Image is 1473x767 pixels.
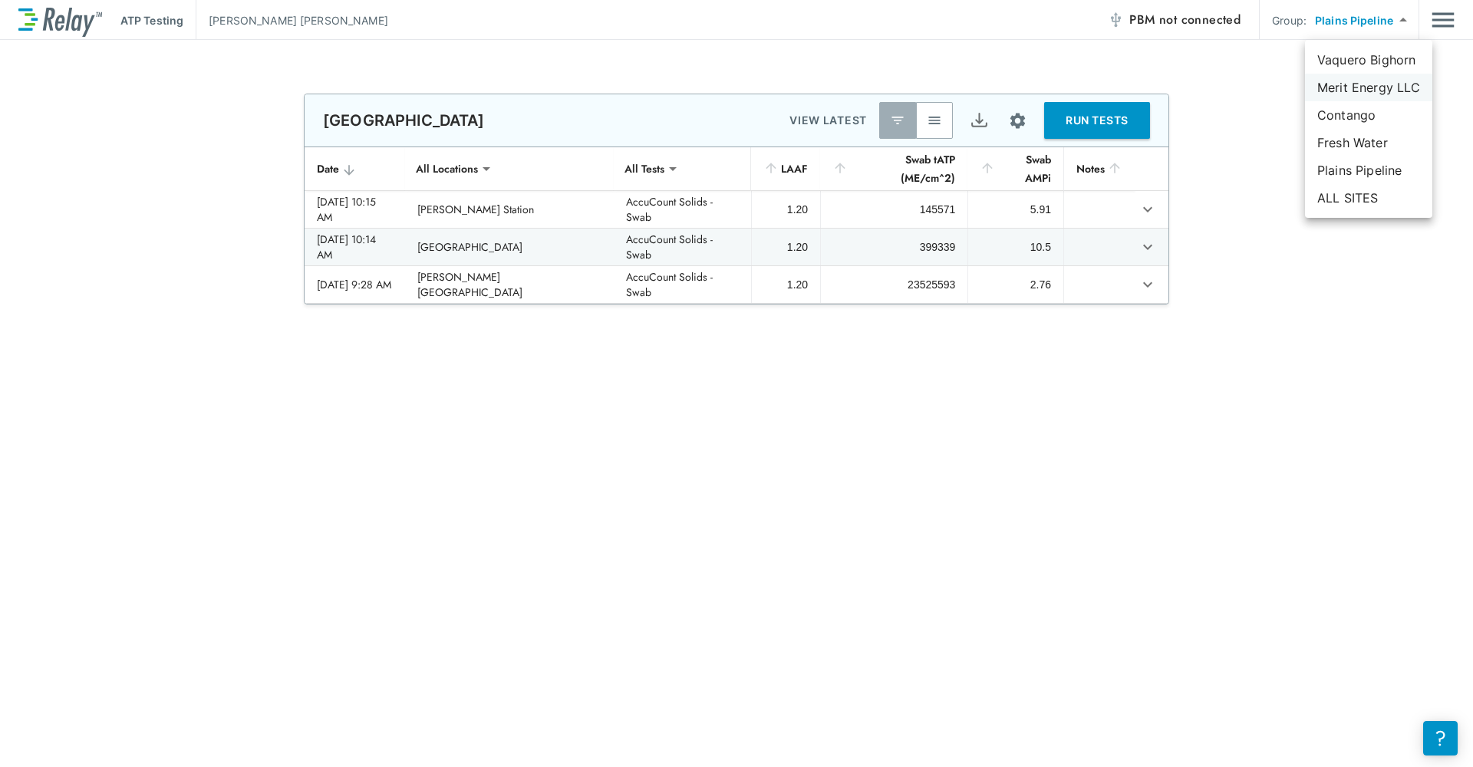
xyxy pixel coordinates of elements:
[1305,101,1432,129] li: Contango
[1423,721,1458,755] iframe: Resource center
[1305,184,1432,212] li: ALL SITES
[1305,46,1432,74] li: Vaquero Bighorn
[1305,156,1432,184] li: Plains Pipeline
[1305,129,1432,156] li: Fresh Water
[1305,74,1432,101] li: Merit Energy LLC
